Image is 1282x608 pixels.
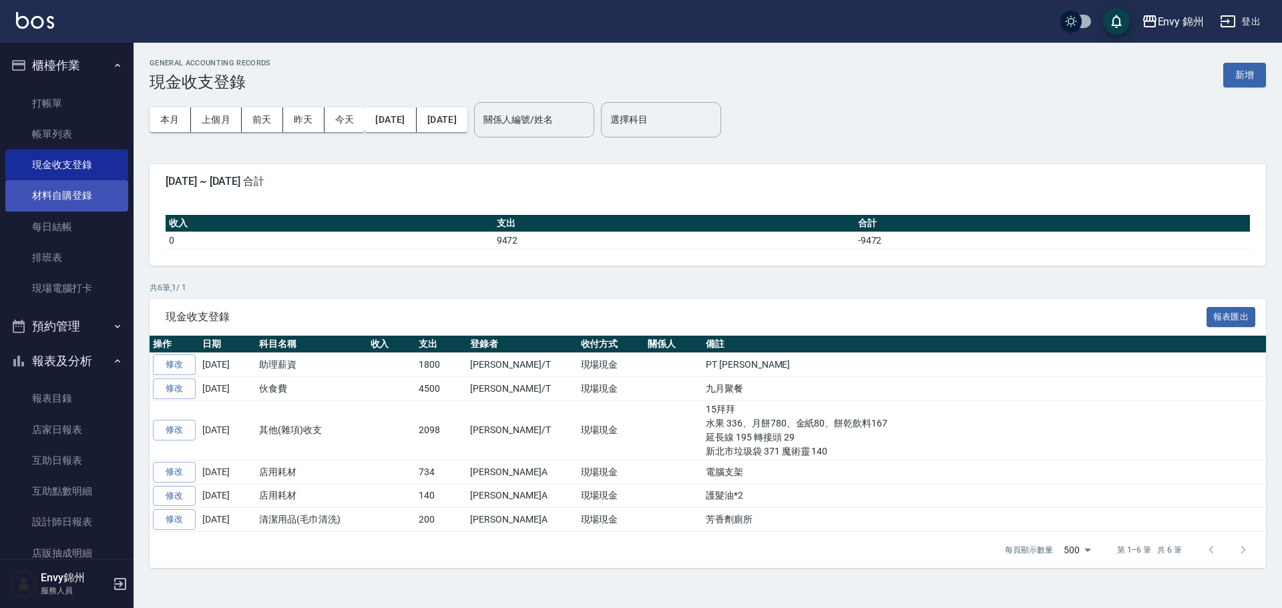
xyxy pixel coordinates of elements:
td: 現場現金 [578,377,645,401]
button: 上個月 [191,107,242,132]
a: 修改 [153,509,196,530]
button: 櫃檯作業 [5,48,128,83]
td: 現場現金 [578,484,645,508]
td: 九月聚餐 [702,377,1266,401]
td: 助理薪資 [256,353,367,377]
td: 1800 [415,353,467,377]
td: 現場現金 [578,460,645,484]
td: 護髮油*2 [702,484,1266,508]
td: 140 [415,484,467,508]
h3: 現金收支登錄 [150,73,271,91]
button: Envy 錦州 [1136,8,1210,35]
td: 現場現金 [578,353,645,377]
div: Envy 錦州 [1158,13,1205,30]
a: 現金收支登錄 [5,149,128,180]
td: 734 [415,460,467,484]
th: 備註 [702,336,1266,353]
h5: Envy錦州 [41,571,109,585]
th: 關係人 [644,336,702,353]
td: [PERSON_NAME]A [467,460,577,484]
a: 修改 [153,486,196,507]
td: [PERSON_NAME]/T [467,400,577,460]
td: [DATE] [199,377,256,401]
button: 前天 [242,107,283,132]
button: 昨天 [283,107,325,132]
h2: GENERAL ACCOUNTING RECORDS [150,59,271,67]
td: -9472 [855,232,1250,249]
td: 現場現金 [578,508,645,532]
td: 清潔用品(毛巾清洗) [256,508,367,532]
a: 打帳單 [5,88,128,119]
td: 200 [415,508,467,532]
th: 收入 [367,336,416,353]
th: 收入 [166,215,493,232]
button: 預約管理 [5,309,128,344]
a: 材料自購登錄 [5,180,128,211]
th: 操作 [150,336,199,353]
button: 報表匯出 [1207,307,1256,328]
a: 排班表 [5,242,128,273]
td: [PERSON_NAME]A [467,484,577,508]
td: 電腦支架 [702,460,1266,484]
a: 修改 [153,378,196,399]
td: [DATE] [199,400,256,460]
a: 互助點數明細 [5,476,128,507]
button: [DATE] [365,107,416,132]
button: save [1103,8,1130,35]
a: 每日結帳 [5,212,128,242]
td: [DATE] [199,508,256,532]
th: 科目名稱 [256,336,367,353]
th: 日期 [199,336,256,353]
td: 店用耗材 [256,460,367,484]
td: 店用耗材 [256,484,367,508]
button: 本月 [150,107,191,132]
span: [DATE] ~ [DATE] 合計 [166,175,1250,188]
a: 帳單列表 [5,119,128,149]
p: 共 6 筆, 1 / 1 [150,282,1266,294]
td: PT [PERSON_NAME] [702,353,1266,377]
td: 現場現金 [578,400,645,460]
img: Logo [16,12,54,29]
button: 新增 [1223,63,1266,87]
th: 合計 [855,215,1250,232]
th: 收付方式 [578,336,645,353]
td: [PERSON_NAME]/T [467,353,577,377]
a: 互助日報表 [5,445,128,476]
div: 500 [1058,532,1096,568]
button: 登出 [1215,9,1266,34]
td: 芳香劑廁所 [702,508,1266,532]
button: 今天 [325,107,365,132]
th: 支出 [493,215,855,232]
td: 15拜拜 水果 336、月餅780、金紙80、餅乾飲料167 延長線 195 轉接頭 29 新北市垃圾袋 371 魔術靈 140 [702,400,1266,460]
td: 其他(雜項)收支 [256,400,367,460]
span: 現金收支登錄 [166,310,1207,324]
td: 4500 [415,377,467,401]
td: [PERSON_NAME]A [467,508,577,532]
img: Person [11,571,37,597]
p: 第 1–6 筆 共 6 筆 [1117,544,1182,556]
td: [PERSON_NAME]/T [467,377,577,401]
a: 修改 [153,462,196,483]
a: 現場電腦打卡 [5,273,128,304]
td: [DATE] [199,484,256,508]
td: 0 [166,232,493,249]
p: 每頁顯示數量 [1005,544,1053,556]
a: 店家日報表 [5,414,128,445]
td: [DATE] [199,460,256,484]
a: 報表匯出 [1207,310,1256,322]
td: 9472 [493,232,855,249]
th: 登錄者 [467,336,577,353]
td: [DATE] [199,353,256,377]
a: 修改 [153,420,196,440]
td: 伙食費 [256,377,367,401]
th: 支出 [415,336,467,353]
a: 新增 [1223,68,1266,81]
button: [DATE] [417,107,467,132]
p: 服務人員 [41,585,109,597]
button: 報表及分析 [5,344,128,378]
a: 店販抽成明細 [5,538,128,569]
td: 2098 [415,400,467,460]
a: 修改 [153,354,196,375]
a: 報表目錄 [5,383,128,414]
a: 設計師日報表 [5,507,128,537]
